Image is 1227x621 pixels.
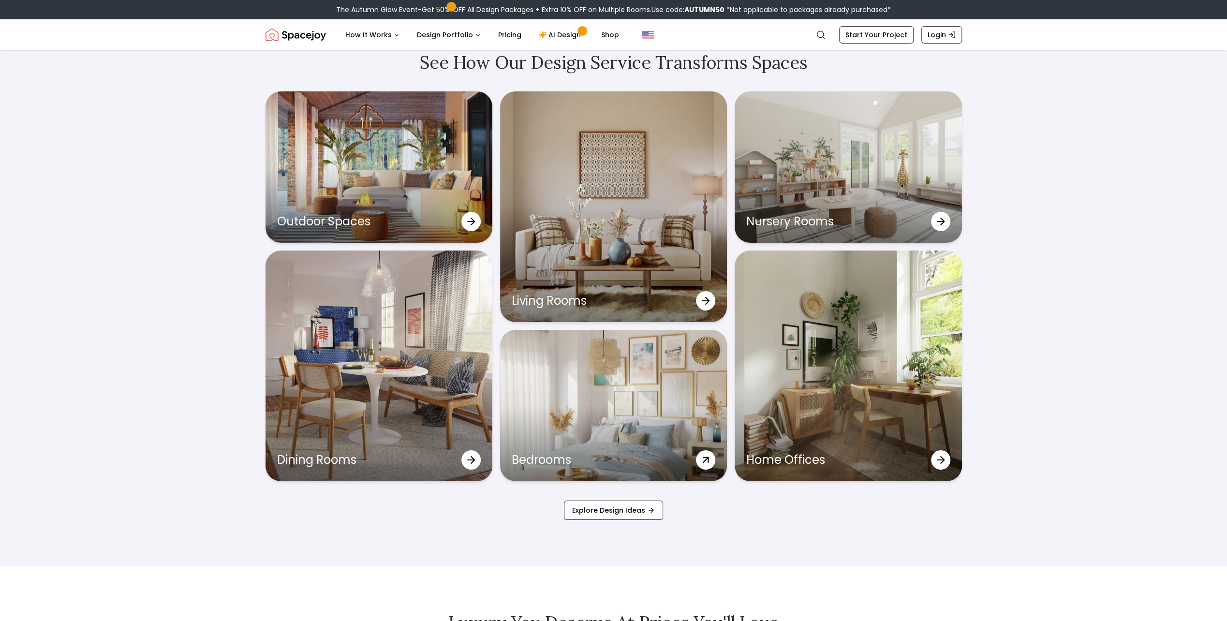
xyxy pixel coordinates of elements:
span: *Not applicable to packages already purchased* [724,5,891,15]
p: Dining Rooms [277,452,356,468]
nav: Global [266,19,962,50]
a: BedroomsBedrooms [500,330,727,481]
h2: See How Our Design Service Transforms Spaces [266,53,962,72]
a: Login [921,26,962,44]
img: Spacejoy Logo [266,25,326,44]
a: Home OfficesHome Offices [735,251,961,481]
a: Shop [593,25,627,44]
img: United States [642,29,654,41]
span: Use code: [651,5,724,15]
button: How It Works [338,25,407,44]
p: Nursery Rooms [746,214,834,229]
p: Outdoor Spaces [277,214,370,229]
a: Spacejoy [266,25,326,44]
p: Home Offices [746,452,825,468]
a: AI Design [531,25,591,44]
a: Living RoomsLiving Rooms [500,91,727,322]
p: Bedrooms [512,452,571,468]
nav: Main [338,25,627,44]
button: Design Portfolio [409,25,488,44]
b: AUTUMN50 [684,5,724,15]
div: The Autumn Glow Event-Get 50% OFF All Design Packages + Extra 10% OFF on Multiple Rooms. [336,5,891,15]
p: Living Rooms [512,293,587,309]
a: Start Your Project [839,26,914,44]
a: Explore Design Ideas [564,501,663,520]
a: Nursery RoomsNursery Rooms [735,91,961,243]
a: Dining RoomsDining Rooms [266,251,492,481]
a: Outdoor SpacesOutdoor Spaces [266,91,492,243]
a: Pricing [490,25,529,44]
